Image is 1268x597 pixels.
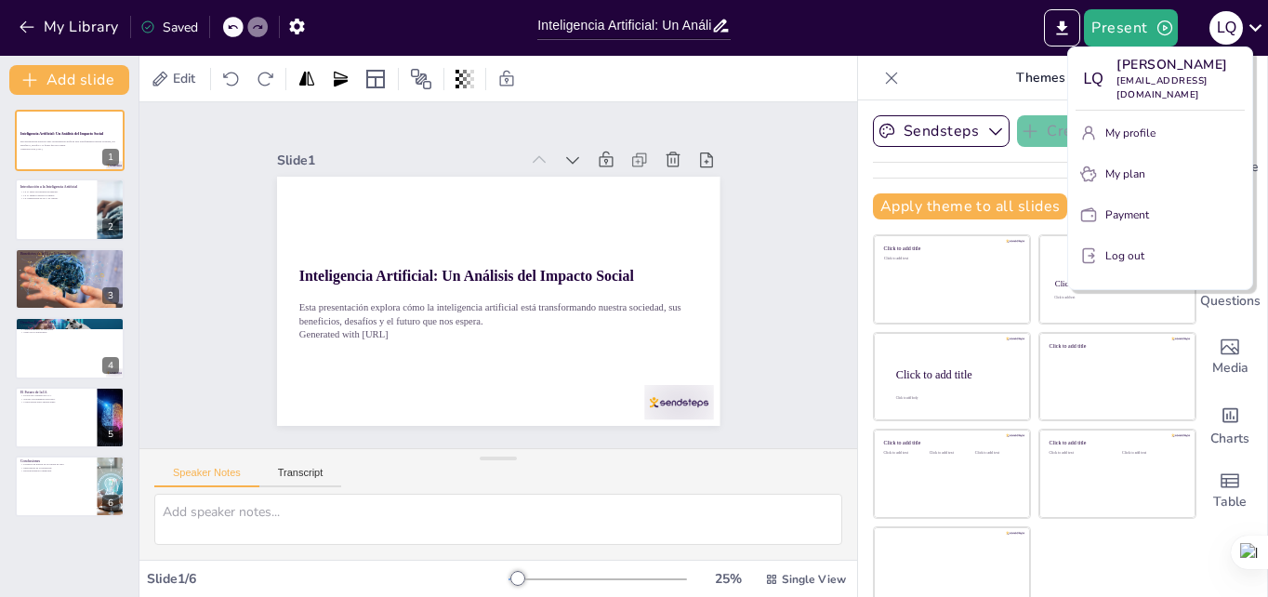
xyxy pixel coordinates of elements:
[1105,247,1144,264] p: Log out
[1076,62,1109,96] div: L Q
[1076,118,1245,148] button: My profile
[1105,206,1149,223] p: Payment
[1105,125,1156,141] p: My profile
[1105,166,1145,182] p: My plan
[1116,55,1245,74] p: [PERSON_NAME]
[1116,74,1245,102] p: [EMAIL_ADDRESS][DOMAIN_NAME]
[1076,159,1245,189] button: My plan
[1076,200,1245,230] button: Payment
[1076,241,1245,271] button: Log out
